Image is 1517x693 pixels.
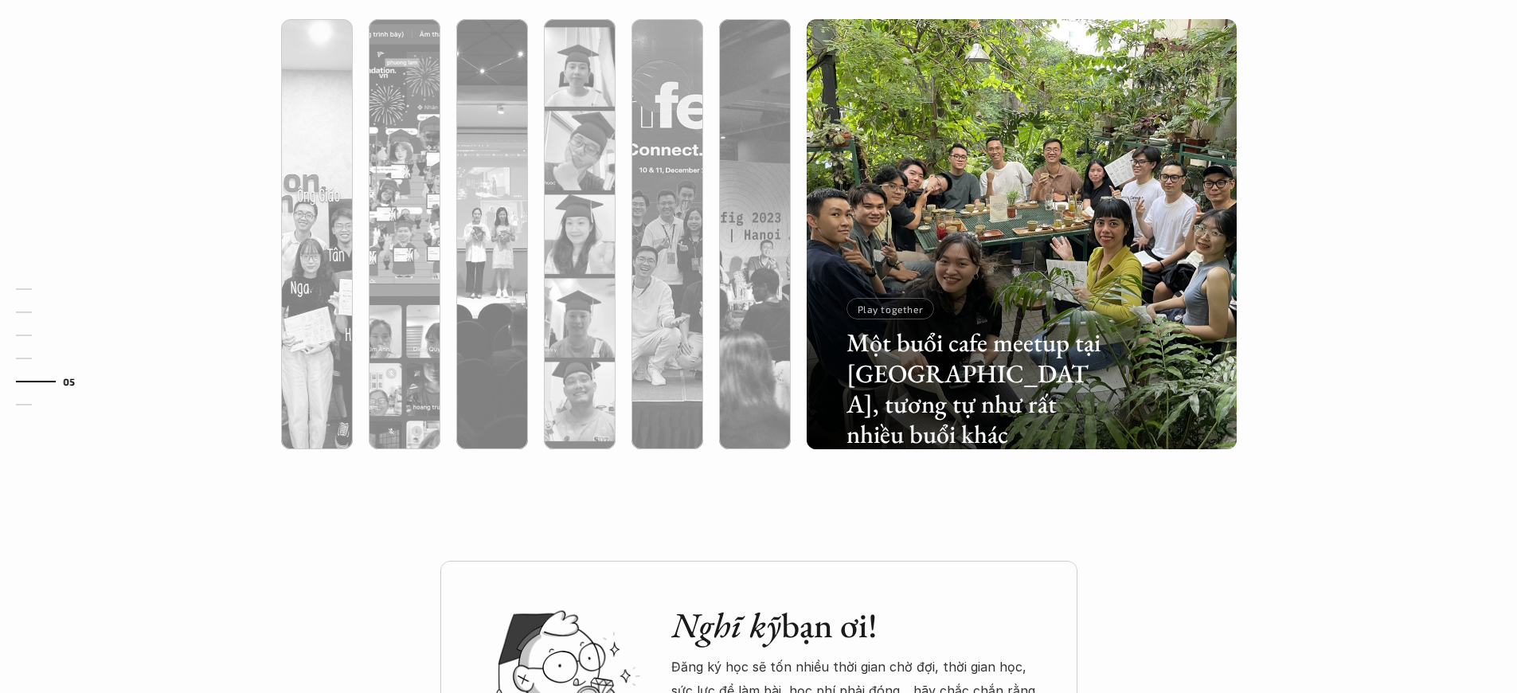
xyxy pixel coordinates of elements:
[671,602,781,648] em: Nghĩ kỹ
[846,327,1103,450] h3: Một buổi cafe meetup tại [GEOGRAPHIC_DATA], tương tự như rất nhiều buổi khác
[671,605,1046,647] h2: bạn ơi!
[16,372,92,391] a: 05
[63,375,76,386] strong: 05
[858,303,924,315] p: Play together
